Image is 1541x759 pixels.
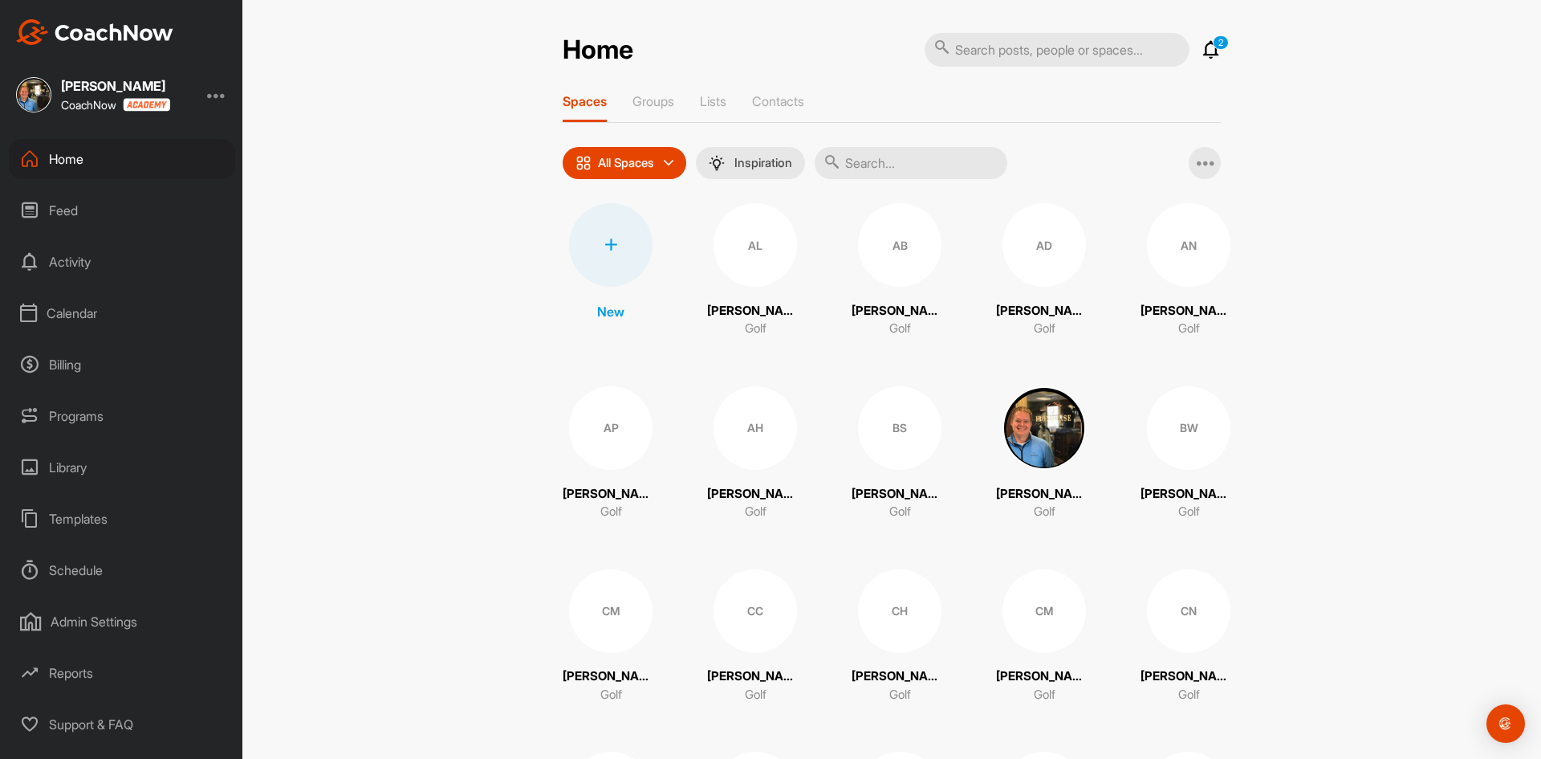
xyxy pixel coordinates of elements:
[709,155,725,171] img: menuIcon
[1178,503,1200,521] p: Golf
[858,386,941,470] div: BS
[996,667,1092,686] p: [PERSON_NAME]
[707,667,803,686] p: [PERSON_NAME]
[707,569,803,704] a: CC[PERSON_NAME]Golf
[996,302,1092,320] p: [PERSON_NAME]
[9,242,235,282] div: Activity
[9,139,235,179] div: Home
[707,485,803,504] p: [PERSON_NAME]
[852,569,948,704] a: CH[PERSON_NAME] [PERSON_NAME]Golf
[996,386,1092,521] a: [PERSON_NAME]Golf
[61,80,170,92] div: [PERSON_NAME]
[745,503,766,521] p: Golf
[858,569,941,653] div: CH
[734,157,792,169] p: Inspiration
[714,203,797,287] div: AL
[1034,503,1055,521] p: Golf
[9,293,235,333] div: Calendar
[9,345,235,385] div: Billing
[9,190,235,231] div: Feed
[16,77,51,112] img: square_3d18a0d2f31b7530a1d704ff81cbf021.jpg
[600,503,622,521] p: Golf
[1034,686,1055,704] p: Golf
[1486,704,1525,743] div: Open Intercom Messenger
[1178,320,1200,338] p: Golf
[1141,386,1237,521] a: BW[PERSON_NAME]Golf
[1141,302,1237,320] p: [PERSON_NAME]
[563,485,659,504] p: [PERSON_NAME]
[9,396,235,436] div: Programs
[925,33,1189,67] input: Search posts, people or spaces...
[9,653,235,693] div: Reports
[858,203,941,287] div: AB
[1213,35,1229,50] p: 2
[996,569,1092,704] a: CM[PERSON_NAME]Golf
[9,550,235,590] div: Schedule
[563,667,659,686] p: [PERSON_NAME]
[563,35,633,66] h2: Home
[9,499,235,539] div: Templates
[745,686,766,704] p: Golf
[1147,386,1230,470] div: BW
[569,569,653,653] div: CM
[575,155,592,171] img: icon
[852,203,948,338] a: AB[PERSON_NAME]Golf
[16,19,173,45] img: CoachNow
[1002,386,1086,470] img: square_3d18a0d2f31b7530a1d704ff81cbf021.jpg
[563,386,659,521] a: AP[PERSON_NAME]Golf
[598,157,654,169] p: All Spaces
[889,503,911,521] p: Golf
[752,93,804,109] p: Contacts
[597,302,624,321] p: New
[1147,203,1230,287] div: AN
[815,147,1007,179] input: Search...
[852,302,948,320] p: [PERSON_NAME]
[1002,203,1086,287] div: AD
[700,93,726,109] p: Lists
[1178,686,1200,704] p: Golf
[1141,485,1237,504] p: [PERSON_NAME]
[852,485,948,504] p: [PERSON_NAME] Son
[600,686,622,704] p: Golf
[9,602,235,642] div: Admin Settings
[1002,569,1086,653] div: CM
[61,98,170,112] div: CoachNow
[563,569,659,704] a: CM[PERSON_NAME]Golf
[996,203,1092,338] a: AD[PERSON_NAME]Golf
[569,386,653,470] div: AP
[707,386,803,521] a: AH[PERSON_NAME]Golf
[1034,320,1055,338] p: Golf
[563,93,607,109] p: Spaces
[707,203,803,338] a: AL[PERSON_NAME]Golf
[714,386,797,470] div: AH
[889,686,911,704] p: Golf
[632,93,674,109] p: Groups
[707,302,803,320] p: [PERSON_NAME]
[852,386,948,521] a: BS[PERSON_NAME] SonGolf
[1141,667,1237,686] p: [PERSON_NAME]
[889,320,911,338] p: Golf
[996,485,1092,504] p: [PERSON_NAME]
[1141,569,1237,704] a: CN[PERSON_NAME]Golf
[1147,569,1230,653] div: CN
[1141,203,1237,338] a: AN[PERSON_NAME]Golf
[123,98,170,112] img: CoachNow acadmey
[9,447,235,488] div: Library
[9,704,235,745] div: Support & FAQ
[714,569,797,653] div: CC
[852,667,948,686] p: [PERSON_NAME] [PERSON_NAME]
[745,320,766,338] p: Golf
